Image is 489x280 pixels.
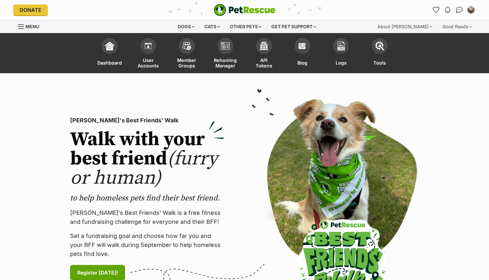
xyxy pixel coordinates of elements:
p: [PERSON_NAME]'s Best Friends' Walk [70,116,224,125]
a: Member Groups [168,35,206,73]
div: Good Reads [438,20,476,33]
span: Tools [373,57,386,68]
a: PetRescue [214,4,276,16]
img: api-icon-849e3a9e6f871e3acf1f60245d25b4cd0aad652aa5f5372336901a6a67317bd8.svg [259,41,268,50]
button: Notifications [443,5,453,15]
img: logs-icon-5bf4c29380941ae54b88474b1138927238aebebbc450bc62c8517511492d5a22.svg [337,41,346,50]
button: My account [466,5,476,15]
p: to help homeless pets find their best friend. [70,193,224,203]
a: Conversations [454,5,465,15]
a: Blog [283,35,322,73]
span: Register [DATE]! [77,269,118,276]
p: Set a fundraising goal and choose how far you and your BFF will walk during September to help hom... [70,232,224,258]
span: Logs [336,57,347,68]
span: API Tokens [253,57,275,68]
a: Rehoming Manager [206,35,245,73]
div: Cats [200,20,224,33]
span: (furry or human) [70,147,218,190]
p: [PERSON_NAME]’s Best Friends' Walk is a free fitness and fundraising challenge for everyone and t... [70,208,224,226]
span: Blog [297,57,307,68]
h2: Walk with your best friend [70,130,224,188]
img: dashboard-icon-eb2f2d2d3e046f16d808141f083e7271f6b2e854fb5c12c21221c1fb7104beca.svg [105,41,114,50]
div: Dogs [173,20,199,33]
img: Susan Irwin profile pic [468,7,474,13]
div: Get pet support [267,20,321,33]
img: tools-icon-677f8b7d46040df57c17cb185196fc8e01b2b03676c49af7ba82c462532e62ee.svg [375,41,384,50]
img: blogs-icon-e71fceff818bbaa76155c998696f2ea9b8fc06abc828b24f45ee82a475c2fd99.svg [298,41,307,50]
div: Other pets [225,20,266,33]
span: Member Groups [176,57,198,68]
img: notifications-46538b983faf8c2785f20acdc204bb7945ddae34d4c08c2a6579f10ce5e182be.svg [445,7,450,13]
a: Logs [322,35,360,73]
img: chat-41dd97257d64d25036548639549fe6c8038ab92f7586957e7f3b1b290dea8141.svg [456,7,463,13]
span: User Accounts [137,57,159,68]
img: team-members-icon-5396bd8760b3fe7c0b43da4ab00e1e3bb1a5d9ba89233759b79545d2d3fc5d0d.svg [182,42,191,50]
a: Tools [360,35,399,73]
a: User Accounts [129,35,168,73]
a: Favourites [431,5,441,15]
span: Menu [25,24,39,29]
span: Dashboard [97,57,122,68]
span: Rehoming Manager [214,57,237,68]
img: group-profile-icon-3fa3cf56718a62981997c0bc7e787c4b2cf8bcc04b72c1350f741eb67cf2f40e.svg [221,42,230,50]
div: About [PERSON_NAME] [373,20,437,33]
img: members-icon-d6bcda0bfb97e5ba05b48644448dc2971f67d37433e5abca221da40c41542bd5.svg [144,41,153,50]
a: Donate [13,4,48,15]
ul: Account quick links [431,5,476,15]
a: Dashboard [90,35,129,73]
a: Menu [18,20,44,32]
img: logo-e224e6f780fb5917bec1dbf3a21bbac754714ae5b6737aabdf751b685950b380.svg [214,4,276,16]
a: API Tokens [245,35,283,73]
